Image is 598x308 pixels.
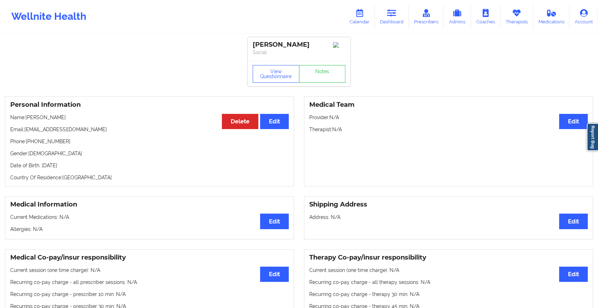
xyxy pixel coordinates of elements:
p: Allergies: N/A [10,226,289,233]
p: Address: N/A [309,214,588,221]
p: Phone: [PHONE_NUMBER] [10,138,289,145]
button: Edit [559,267,588,282]
button: Edit [559,114,588,129]
p: Recurring co-pay charge - prescriber 10 min : N/A [10,291,289,298]
p: Provider: N/A [309,114,588,121]
p: Name: [PERSON_NAME] [10,114,289,121]
p: Recurring co-pay charge - therapy 30 min : N/A [309,291,588,298]
a: Notes [299,65,346,83]
p: Country Of Residence: [GEOGRAPHIC_DATA] [10,174,289,181]
a: Admins [443,5,471,28]
p: Current session (one time charge): N/A [10,267,289,274]
p: Social [253,49,345,56]
a: Calendar [344,5,375,28]
h3: Medical Co-pay/insur responsibility [10,254,289,262]
a: Therapists [500,5,533,28]
button: Edit [260,114,289,129]
p: Current session (one time charge): N/A [309,267,588,274]
button: Edit [559,214,588,229]
h3: Shipping Address [309,201,588,209]
div: [PERSON_NAME] [253,41,345,49]
button: Edit [260,267,289,282]
p: Therapist: N/A [309,126,588,133]
p: Recurring co-pay charge - all therapy sessions : N/A [309,279,588,286]
a: Report Bug [587,123,598,151]
h3: Medical Team [309,101,588,109]
a: Account [569,5,598,28]
a: Dashboard [375,5,409,28]
button: Edit [260,214,289,229]
a: Prescribers [409,5,444,28]
p: Gender: [DEMOGRAPHIC_DATA] [10,150,289,157]
img: Image%2Fplaceholer-image.png [333,42,345,48]
h3: Personal Information [10,101,289,109]
p: Recurring co-pay charge - all prescriber sessions : N/A [10,279,289,286]
a: Medications [533,5,570,28]
h3: Medical Information [10,201,289,209]
p: Date of Birth: [DATE] [10,162,289,169]
button: Delete [222,114,258,129]
p: Current Medications: N/A [10,214,289,221]
p: Email: [EMAIL_ADDRESS][DOMAIN_NAME] [10,126,289,133]
a: Coaches [471,5,500,28]
button: View Questionnaire [253,65,299,83]
h3: Therapy Co-pay/insur responsibility [309,254,588,262]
